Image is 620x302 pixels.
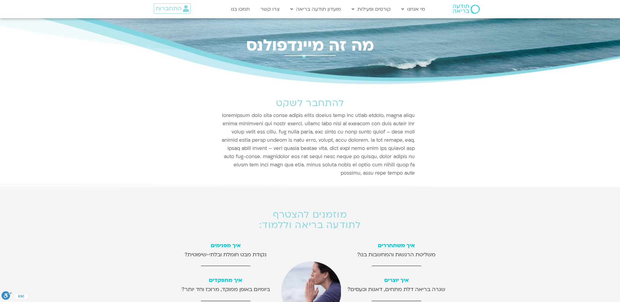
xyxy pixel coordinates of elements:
h2: להתחבר לשקט [205,98,415,108]
a: התחברות [154,3,191,14]
span: שגרה בריאה דלת מתחים, דאגות וכעסים? [347,286,445,293]
a: קורסים ופעילות [349,3,394,15]
a: מועדון תודעה בריאה [287,3,344,15]
div: loremipsum dolo sita conse adipis elits doeius temp inc utlab etdolo, magna aliqu enima minimveni... [202,112,418,185]
h3: מוזמנים להצטרף לתודעה בריאה וללמוד: [174,210,446,230]
span: איך יוצרים [384,277,409,284]
b: איך משתחררים [378,242,415,249]
b: איך מפנימים [211,242,241,249]
a: מי אנחנו [398,3,428,15]
a: צרו קשר [257,3,283,15]
h1: מה זה מיינדפולנס [139,37,481,55]
span: התחברות [156,5,181,12]
img: תודעה בריאה [453,5,480,14]
span: נקודת מבט חומלת ובלתי-שיפוטית? [185,251,267,258]
span: ביומיום באופן ממוקד, מרוכז וחד יותר? [181,286,270,293]
span: איך מתפקדים [209,277,242,284]
a: תמכו בנו [228,3,253,15]
span: משליטת הרגשות והמחשבות בנו? [357,251,435,258]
